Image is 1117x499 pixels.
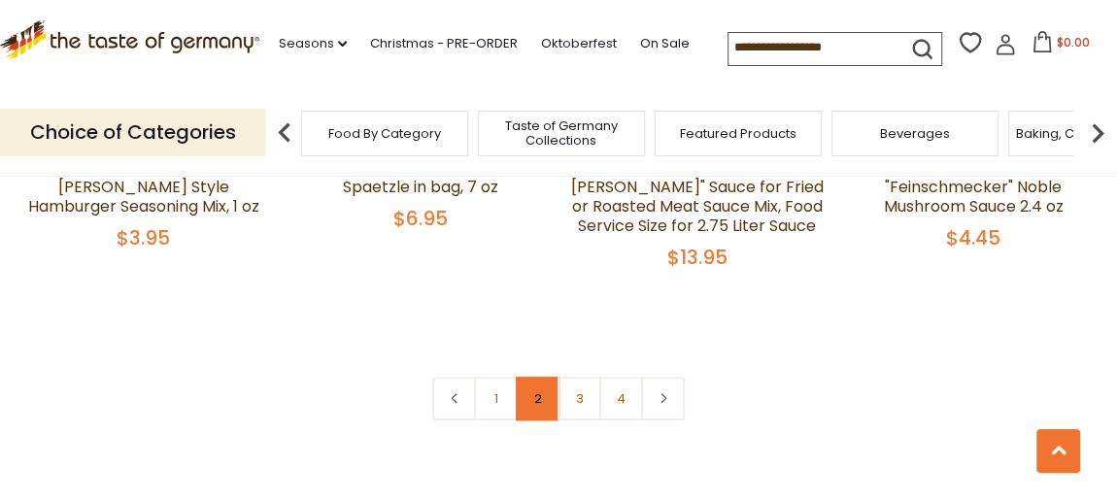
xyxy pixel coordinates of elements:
a: Featured Products [680,126,796,141]
a: [PERSON_NAME] "Fix" [PERSON_NAME] Style Hamburger Seasoning Mix, 1 oz [28,156,259,217]
img: next arrow [1078,114,1117,152]
span: $3.95 [117,224,170,251]
a: 2 [516,377,559,420]
a: 3 [558,377,601,420]
a: Oktoberfest [541,33,617,54]
span: $13.95 [666,244,727,271]
img: previous arrow [265,114,304,152]
a: [PERSON_NAME] "[PERSON_NAME]" Sauce for Fried or Roasted Meat Sauce Mix, Food Service Size for 2.... [570,156,823,237]
a: Christmas - PRE-ORDER [370,33,518,54]
a: Seasons [279,33,347,54]
button: $0.00 [1020,31,1102,60]
span: $4.45 [946,224,1000,251]
a: On Sale [640,33,690,54]
a: [PERSON_NAME] "Feinschmecker" Noble Mushroom Sauce 2.4 oz [884,156,1064,217]
a: Beverages [880,126,950,141]
span: $0.00 [1057,34,1090,50]
span: $6.95 [393,205,448,232]
a: Taste of Germany Collections [484,118,639,148]
a: [PERSON_NAME] Austrian Spaetzle in bag, 7 oz [322,156,519,198]
a: 4 [599,377,643,420]
a: Food By Category [328,126,441,141]
a: 1 [474,377,518,420]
